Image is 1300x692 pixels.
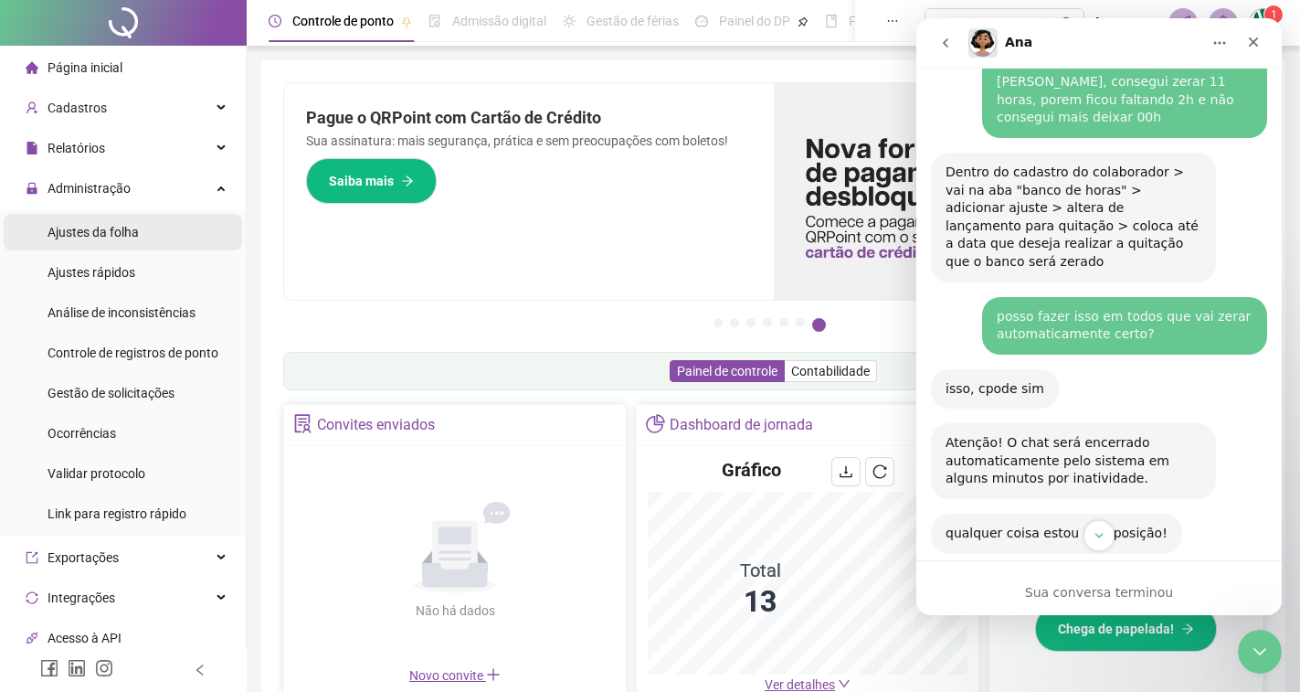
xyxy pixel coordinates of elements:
iframe: Intercom live chat [1238,630,1282,674]
span: Análise de inconsistências [48,305,196,320]
span: file [26,142,38,154]
span: download [839,464,853,479]
span: Validar protocolo [48,466,145,481]
span: Exportações [48,550,119,565]
span: Controle de registros de ponto [48,346,218,360]
span: dashboard [695,15,708,27]
span: Chega de papelada! [1058,619,1174,639]
iframe: Intercom live chat [916,18,1282,615]
span: book [825,15,838,27]
span: reload [872,464,887,479]
span: Página inicial [48,60,122,75]
button: 7 [812,318,826,332]
span: Ver detalhes [765,677,835,692]
span: Administração [48,181,131,196]
p: Sua assinatura: mais segurança, prática e sem preocupações com boletos! [306,131,752,151]
button: 5 [779,318,788,327]
span: pie-chart [646,414,665,433]
button: Saiba mais [306,158,437,204]
span: [PERSON_NAME] [1095,13,1157,33]
div: Convites enviados [317,410,435,441]
span: Acesso à API [48,631,122,645]
span: Controle de ponto [292,14,394,28]
span: Novo convite [409,668,501,683]
span: 1 [1271,8,1277,21]
div: Não há dados [371,601,539,621]
button: 6 [796,318,805,327]
span: Gestão de solicitações [48,386,174,400]
span: Painel do DP [719,14,790,28]
span: clock-circle [269,15,281,27]
span: Relatórios [48,141,105,155]
span: instagram [95,659,113,677]
span: export [26,551,38,564]
button: 4 [763,318,772,327]
button: Chega de papelada! [1035,606,1217,652]
span: plus [486,667,501,682]
img: banner%2F096dab35-e1a4-4d07-87c2-cf089f3812bf.png [774,83,1263,300]
span: facebook [40,659,58,677]
span: pushpin [798,16,809,27]
span: Painel de controle [677,364,777,378]
span: Cadastros [48,101,107,115]
span: Integrações [48,591,115,605]
span: Link para registro rápido [48,506,186,521]
span: left [194,664,206,676]
span: user-add [26,101,38,114]
span: linkedin [68,659,86,677]
span: arrow-right [1181,623,1194,635]
span: api [26,632,38,644]
h2: Pague o QRPoint com Cartão de Crédito [306,105,752,131]
span: search [1061,16,1074,30]
span: home [26,61,38,74]
span: lock [26,182,38,195]
div: Dashboard de jornada [670,410,813,441]
sup: Atualize o seu contato no menu Meus Dados [1264,5,1283,24]
span: Folha de pagamento [849,14,966,28]
span: Ajustes rápidos [48,265,135,280]
span: down [838,677,851,690]
button: 3 [746,318,756,327]
span: ellipsis [886,15,899,27]
a: Ver detalhes down [765,677,851,692]
span: sync [26,591,38,604]
span: pushpin [401,16,412,27]
span: solution [293,414,312,433]
span: arrow-right [401,175,414,187]
img: 69345 [1250,9,1277,37]
span: bell [1215,15,1231,31]
span: Admissão digital [452,14,546,28]
span: Contabilidade [791,364,870,378]
h4: Gráfico [722,457,781,483]
span: Saiba mais [329,171,394,191]
span: Gestão de férias [587,14,679,28]
span: sun [563,15,576,27]
button: 1 [713,318,723,327]
span: file-done [428,15,441,27]
span: Ocorrências [48,426,116,441]
span: Ajustes da folha [48,225,139,240]
span: notification [1175,15,1191,31]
